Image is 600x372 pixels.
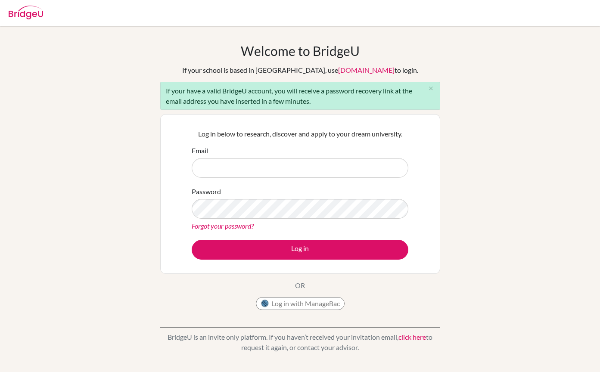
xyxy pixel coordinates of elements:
[338,66,395,74] a: [DOMAIN_NAME]
[192,240,408,260] button: Log in
[295,280,305,291] p: OR
[160,82,440,110] div: If your have a valid BridgeU account, you will receive a password recovery link at the email addr...
[160,332,440,353] p: BridgeU is an invite only platform. If you haven’t received your invitation email, to request it ...
[256,297,345,310] button: Log in with ManageBac
[398,333,426,341] a: click here
[9,6,43,19] img: Bridge-U
[192,222,254,230] a: Forgot your password?
[192,129,408,139] p: Log in below to research, discover and apply to your dream university.
[192,146,208,156] label: Email
[241,43,360,59] h1: Welcome to BridgeU
[182,65,418,75] div: If your school is based in [GEOGRAPHIC_DATA], use to login.
[423,82,440,95] button: Close
[192,186,221,197] label: Password
[428,85,434,92] i: close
